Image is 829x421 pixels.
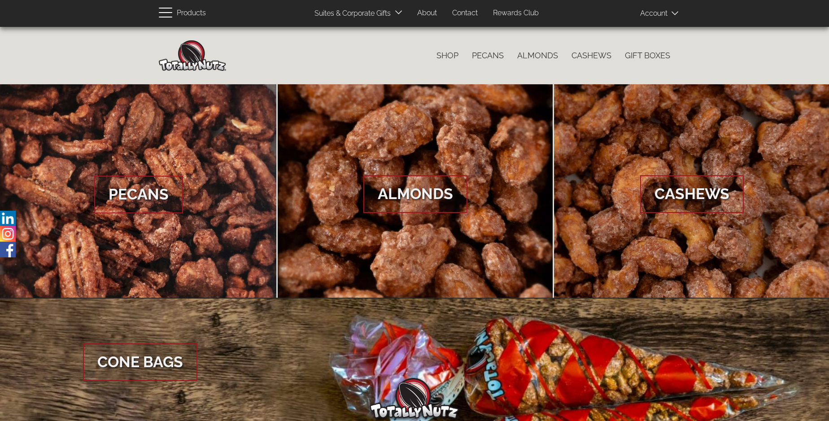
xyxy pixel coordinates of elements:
a: Almonds [510,46,565,65]
a: Suites & Corporate Gifts [308,5,393,22]
a: Rewards Club [486,4,545,22]
a: Contact [445,4,484,22]
a: Pecans [465,46,510,65]
span: Almonds [363,175,467,213]
span: Cashews [640,175,744,213]
img: Home [159,40,226,71]
span: Products [177,7,206,20]
a: Shop [430,46,465,65]
a: About [410,4,444,22]
span: Cone Bags [83,343,197,381]
span: Pecans [94,176,183,213]
img: Totally Nutz Logo [370,378,459,419]
a: Almonds [278,84,553,299]
a: Cashews [565,46,618,65]
a: Gift Boxes [618,46,677,65]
